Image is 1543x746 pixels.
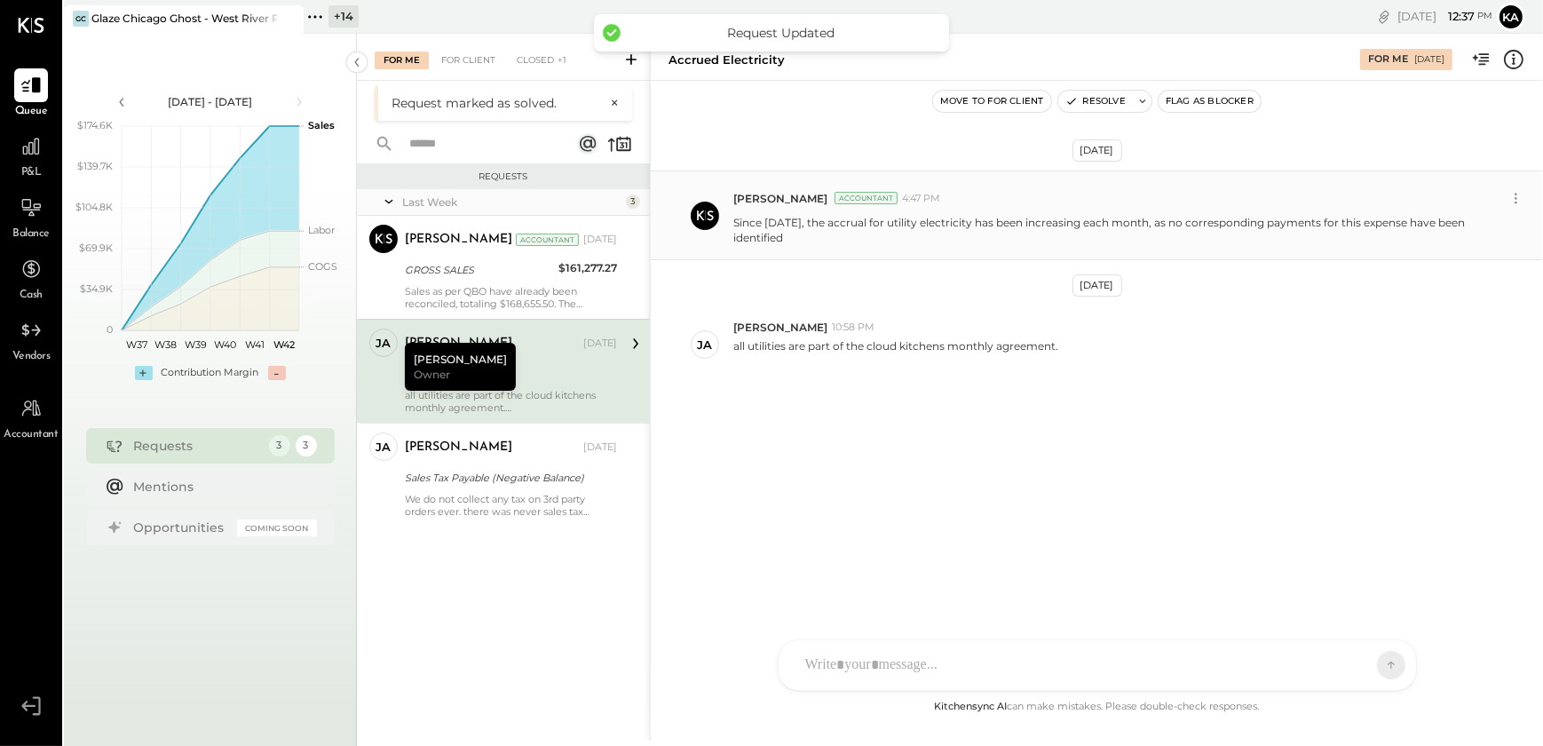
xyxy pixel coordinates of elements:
[134,519,228,536] div: Opportunities
[308,119,335,131] text: Sales
[237,520,317,536] div: Coming Soon
[79,242,113,254] text: $69.9K
[1072,139,1122,162] div: [DATE]
[135,366,153,380] div: +
[268,366,286,380] div: -
[375,52,429,69] div: For Me
[296,435,317,456] div: 3
[405,493,617,518] div: We do not collect any tax on 3rd party orders ever. there was never sales tax collected AT ALL. T...
[135,94,286,109] div: [DATE] - [DATE]
[414,367,450,382] span: Owner
[832,321,874,335] span: 10:58 PM
[733,320,827,335] span: [PERSON_NAME]
[328,5,359,28] div: + 14
[516,234,579,246] div: Accountant
[1,313,61,365] a: Vendors
[392,94,601,112] div: Request marked as solved.
[733,215,1489,245] p: Since [DATE], the accrual for utility electricity has been increasing each month, as no correspon...
[1397,8,1492,25] div: [DATE]
[1497,3,1525,31] button: Ka
[405,335,512,353] div: [PERSON_NAME]
[1,252,61,304] a: Cash
[12,349,51,365] span: Vendors
[376,335,392,352] div: ja
[1159,91,1261,112] button: Flag as Blocker
[669,52,785,68] div: Accrued Electricity
[125,338,146,351] text: W37
[733,338,1058,369] p: all utilities are part of the cloud kitchens monthly agreement.
[184,338,206,351] text: W39
[80,282,113,295] text: $34.9K
[626,194,640,209] div: 3
[77,160,113,172] text: $139.7K
[1414,53,1444,66] div: [DATE]
[75,201,113,213] text: $104.8K
[1058,91,1133,112] button: Resolve
[154,338,177,351] text: W38
[405,285,617,310] div: Sales as per QBO have already been reconciled, totaling $168,655.50. The observed difference aris...
[269,435,290,456] div: 3
[77,119,113,131] text: $174.6K
[73,11,89,27] div: GC
[1072,274,1122,297] div: [DATE]
[15,104,48,120] span: Queue
[405,231,512,249] div: [PERSON_NAME]
[162,366,259,380] div: Contribution Margin
[583,233,617,247] div: [DATE]
[107,323,113,336] text: 0
[134,437,260,455] div: Requests
[308,224,335,236] text: Labor
[558,53,567,67] span: +1
[4,427,59,443] span: Accountant
[508,52,575,69] div: Closed
[902,192,940,206] span: 4:47 PM
[308,260,337,273] text: COGS
[134,478,308,496] div: Mentions
[601,95,619,111] button: ×
[1,130,61,181] a: P&L
[12,226,50,242] span: Balance
[366,171,641,183] div: Requests
[376,439,392,456] div: ja
[273,338,295,351] text: W42
[214,338,236,351] text: W40
[1,68,61,120] a: Queue
[629,25,931,41] div: Request Updated
[91,11,277,26] div: Glaze Chicago Ghost - West River Rice LLC
[835,192,898,204] div: Accountant
[933,91,1051,112] button: Move to for client
[698,337,713,353] div: ja
[1368,52,1408,67] div: For Me
[21,165,42,181] span: P&L
[583,440,617,455] div: [DATE]
[20,288,43,304] span: Cash
[583,337,617,351] div: [DATE]
[405,389,617,414] div: all utilities are part of the cloud kitchens monthly agreement.
[402,194,621,210] div: Last Week
[558,259,617,277] div: $161,277.27
[405,343,516,391] div: [PERSON_NAME]
[432,52,504,69] div: For Client
[405,469,612,487] div: Sales Tax Payable (Negative Balance)
[733,191,827,206] span: [PERSON_NAME]
[405,261,553,279] div: GROSS SALES
[1,392,61,443] a: Accountant
[245,338,265,351] text: W41
[1,191,61,242] a: Balance
[405,439,512,456] div: [PERSON_NAME]
[1375,7,1393,26] div: copy link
